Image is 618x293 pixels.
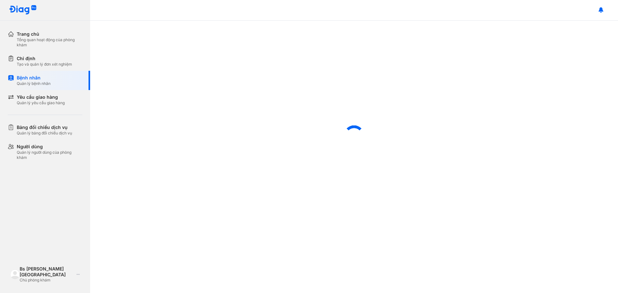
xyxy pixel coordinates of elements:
div: Tạo và quản lý đơn xét nghiệm [17,62,72,67]
div: Người dùng [17,143,82,150]
div: Quản lý yêu cầu giao hàng [17,100,65,105]
div: Bệnh nhân [17,75,51,81]
div: Bảng đối chiếu dịch vụ [17,124,72,131]
img: logo [10,270,20,279]
div: Trang chủ [17,31,82,37]
div: Tổng quan hoạt động của phòng khám [17,37,82,48]
div: Yêu cầu giao hàng [17,94,65,100]
div: Chỉ định [17,55,72,62]
div: Bs [PERSON_NAME][GEOGRAPHIC_DATA] [20,266,74,278]
img: logo [9,5,37,15]
div: Quản lý bảng đối chiếu dịch vụ [17,131,72,136]
div: Quản lý bệnh nhân [17,81,51,86]
div: Chủ phòng khám [20,278,74,283]
div: Quản lý người dùng của phòng khám [17,150,82,160]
